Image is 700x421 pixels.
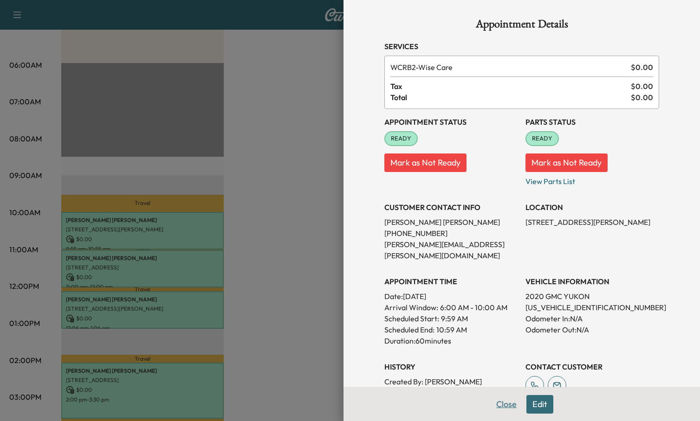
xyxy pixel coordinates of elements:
[384,376,518,387] p: Created By : [PERSON_NAME]
[384,19,659,33] h1: Appointment Details
[384,302,518,313] p: Arrival Window:
[384,313,439,324] p: Scheduled Start:
[436,324,467,335] p: 10:59 AM
[384,361,518,372] h3: History
[390,62,627,73] span: Wise Care
[384,153,467,172] button: Mark as Not Ready
[441,313,468,324] p: 9:59 AM
[525,172,659,187] p: View Parts List
[390,92,631,103] span: Total
[384,324,434,335] p: Scheduled End:
[525,153,608,172] button: Mark as Not Ready
[440,302,507,313] span: 6:00 AM - 10:00 AM
[525,276,659,287] h3: VEHICLE INFORMATION
[384,217,518,228] p: [PERSON_NAME] [PERSON_NAME]
[384,228,518,239] p: [PHONE_NUMBER]
[384,41,659,52] h3: Services
[631,62,653,73] span: $ 0.00
[525,324,659,335] p: Odometer Out: N/A
[525,313,659,324] p: Odometer In: N/A
[384,335,518,346] p: Duration: 60 minutes
[526,134,558,143] span: READY
[525,116,659,128] h3: Parts Status
[384,276,518,287] h3: APPOINTMENT TIME
[525,202,659,213] h3: LOCATION
[384,239,518,261] p: [PERSON_NAME][EMAIL_ADDRESS][PERSON_NAME][DOMAIN_NAME]
[384,291,518,302] p: Date: [DATE]
[526,395,553,414] button: Edit
[525,217,659,228] p: [STREET_ADDRESS][PERSON_NAME]
[390,81,631,92] span: Tax
[525,361,659,372] h3: CONTACT CUSTOMER
[385,134,417,143] span: READY
[631,92,653,103] span: $ 0.00
[384,202,518,213] h3: CUSTOMER CONTACT INFO
[525,302,659,313] p: [US_VEHICLE_IDENTIFICATION_NUMBER]
[490,395,523,414] button: Close
[525,291,659,302] p: 2020 GMC YUKON
[384,116,518,128] h3: Appointment Status
[631,81,653,92] span: $ 0.00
